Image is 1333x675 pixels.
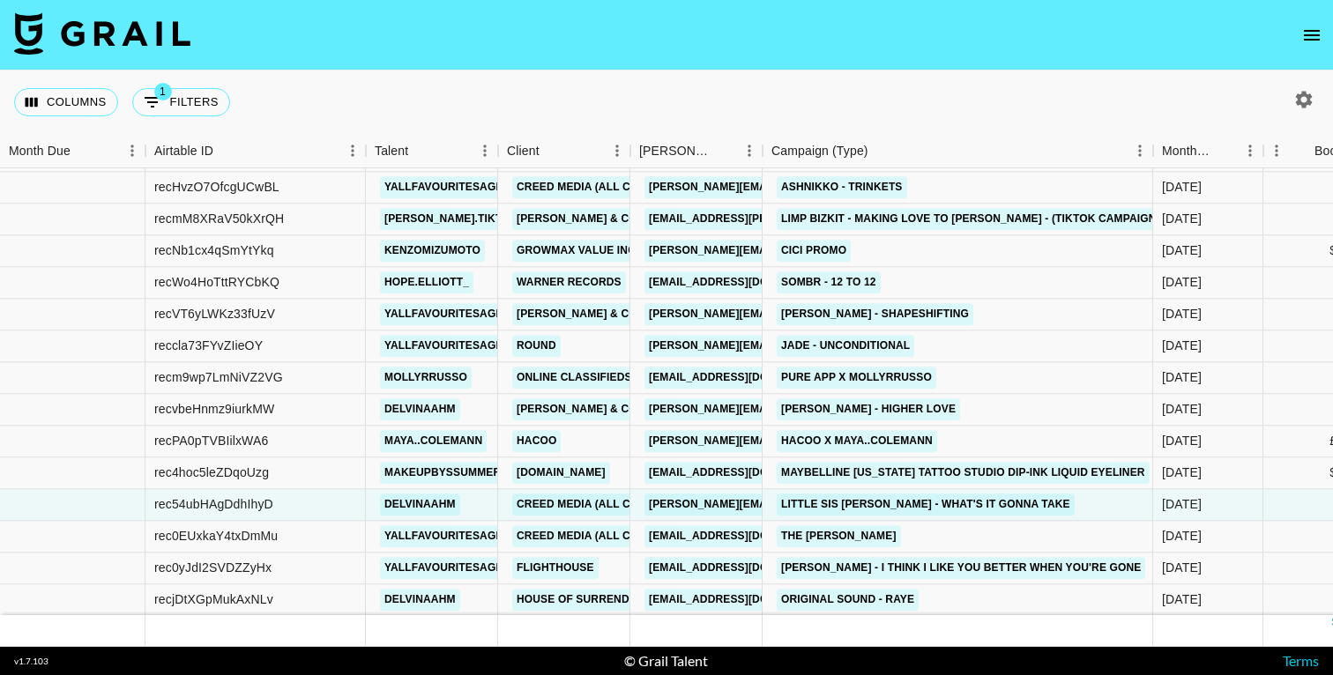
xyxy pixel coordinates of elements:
div: Month Due [9,134,71,168]
div: Sep '25 [1162,179,1202,197]
a: [DOMAIN_NAME] [512,462,610,484]
a: original sound - Raye [777,589,919,611]
button: Menu [736,137,763,164]
button: Menu [604,137,630,164]
div: recPA0pTVBIilxWA6 [154,433,268,450]
div: Sep '25 [1162,211,1202,228]
a: sombr - 12 to 12 [777,271,881,293]
button: Menu [1127,137,1153,164]
a: Creed Media (All Campaigns) [512,493,696,516]
div: Sep '25 [1162,528,1202,545]
div: © Grail Talent [624,652,708,670]
div: rec0yJdI2SVDZZyHx [154,560,272,577]
a: yallfavouritesagittarius [380,303,549,325]
a: Ashnikko - Trinkets [777,176,907,198]
div: Talent [366,134,498,168]
a: [PERSON_NAME] - I Think I Like You Better When You're Gone [777,557,1145,579]
div: rec4hoc5leZDqoUzg [154,464,269,482]
button: Menu [472,137,498,164]
a: [PERSON_NAME] - Shapeshifting [777,303,973,325]
a: [PERSON_NAME] - Higher Love [777,398,960,420]
button: Sort [540,138,564,163]
a: makeupbyssummer [380,462,505,484]
button: Sort [408,138,433,163]
div: Sep '25 [1162,591,1202,609]
a: [PERSON_NAME][EMAIL_ADDRESS][PERSON_NAME][DOMAIN_NAME] [644,303,1023,325]
a: [PERSON_NAME] & Co LLC [512,303,666,325]
div: Month Due [1162,134,1212,168]
a: Hacoo x maya..colemann [777,430,937,452]
a: The [PERSON_NAME] [777,525,901,547]
a: [PERSON_NAME][EMAIL_ADDRESS][DOMAIN_NAME] [644,335,932,357]
div: v 1.7.103 [14,656,48,667]
div: Airtable ID [145,134,366,168]
div: Client [498,134,630,168]
button: Sort [1212,138,1237,163]
div: Sep '25 [1162,464,1202,482]
div: Sep '25 [1162,242,1202,260]
div: rec0EUxkaY4txDmMu [154,528,278,545]
div: Client [507,134,540,168]
a: Round [512,335,561,357]
a: delvinaahm [380,398,460,420]
a: mollyrrusso [380,367,472,389]
button: Sort [213,138,238,163]
div: Sep '25 [1162,433,1202,450]
span: 1 [154,83,172,100]
a: [PERSON_NAME] & Co LLC [512,398,666,420]
a: [PERSON_NAME][EMAIL_ADDRESS][PERSON_NAME][DOMAIN_NAME] [644,176,1023,198]
div: Month Due [1153,134,1263,168]
a: [PERSON_NAME].tiktok [380,208,522,230]
a: House of Surrender [512,589,649,611]
div: Sep '25 [1162,306,1202,323]
a: yallfavouritesagittarius [380,335,549,357]
a: yallfavouritesagittarius [380,557,549,579]
div: recNb1cx4qSmYtYkq [154,242,274,260]
a: Maybelline [US_STATE] Tattoo Studio Dip-Ink Liquid Eyeliner [777,462,1150,484]
div: Campaign (Type) [771,134,868,168]
a: [PERSON_NAME][EMAIL_ADDRESS][DOMAIN_NAME] [644,430,932,452]
div: recvbeHnmz9iurkMW [154,401,274,419]
a: [EMAIL_ADDRESS][DOMAIN_NAME] [644,525,842,547]
a: CiCi Promo [777,240,851,262]
a: [PERSON_NAME][EMAIL_ADDRESS][PERSON_NAME][DOMAIN_NAME] [644,493,1023,516]
button: Sort [868,138,893,163]
a: [EMAIL_ADDRESS][DOMAIN_NAME] [644,271,842,293]
button: Select columns [14,88,118,116]
button: Menu [1263,137,1290,164]
a: Limp Bizkit - Making Love to [PERSON_NAME] - (TikTok campaign - millennial, nostalgia) [777,208,1308,230]
div: [PERSON_NAME] [639,134,711,168]
a: JADE - Unconditional [777,335,914,357]
button: Menu [119,137,145,164]
button: Sort [711,138,736,163]
button: Sort [71,138,95,163]
div: Sep '25 [1162,369,1202,387]
div: Airtable ID [154,134,213,168]
a: [EMAIL_ADDRESS][DOMAIN_NAME] [644,367,842,389]
button: Show filters [132,88,230,116]
a: Terms [1283,652,1319,669]
div: Campaign (Type) [763,134,1153,168]
a: Flighthouse [512,557,599,579]
button: Menu [1237,137,1263,164]
div: recmM8XRaV50kXrQH [154,211,284,228]
a: hope.elliott_ [380,271,473,293]
a: Little Sis [PERSON_NAME] - What's It Gonna Take [777,493,1075,516]
button: Sort [1290,138,1314,163]
a: Online Classifieds AG [512,367,655,389]
a: delvinaahm [380,589,460,611]
div: recVT6yLWKz33fUzV [154,306,275,323]
img: Grail Talent [14,12,190,55]
a: Pure App x mollyrrusso [777,367,936,389]
div: Sep '25 [1162,496,1202,514]
a: [EMAIL_ADDRESS][DOMAIN_NAME] [644,557,842,579]
a: Warner Records [512,271,626,293]
a: [PERSON_NAME] & Co LLC [512,208,666,230]
a: Creed Media (All Campaigns) [512,525,696,547]
a: delvinaahm [380,493,460,516]
button: Menu [339,137,366,164]
a: yallfavouritesagittarius [380,176,549,198]
a: [PERSON_NAME][EMAIL_ADDRESS][DOMAIN_NAME] [644,240,932,262]
div: Sep '25 [1162,274,1202,292]
a: Creed Media (All Campaigns) [512,176,696,198]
